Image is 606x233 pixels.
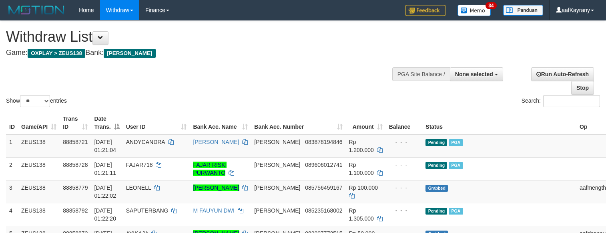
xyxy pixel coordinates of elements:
img: MOTION_logo.png [6,4,67,16]
div: - - - [389,207,419,215]
span: Rp 1.305.000 [349,207,374,222]
span: Pending [425,208,447,215]
span: 88858721 [63,139,88,145]
td: ZEUS138 [18,203,60,226]
a: [PERSON_NAME] [193,139,239,145]
span: Copy 083878194846 to clipboard [305,139,342,145]
span: Marked by aafkaynarin [449,208,463,215]
span: Copy 085756459167 to clipboard [305,184,342,191]
button: None selected [450,67,503,81]
span: Copy 085235168002 to clipboard [305,207,342,214]
h4: Game: Bank: [6,49,396,57]
span: [DATE] 01:22:20 [94,207,116,222]
span: Rp 1.100.000 [349,162,374,176]
label: Show entries [6,95,67,107]
span: [PERSON_NAME] [254,207,300,214]
td: 2 [6,157,18,180]
td: 1 [6,134,18,158]
span: None selected [455,71,493,77]
img: Feedback.jpg [405,5,445,16]
a: Stop [571,81,594,95]
a: FAJAR RISKI PURWANTO [193,162,227,176]
th: Balance [386,111,423,134]
td: ZEUS138 [18,134,60,158]
td: ZEUS138 [18,180,60,203]
span: 88858728 [63,162,88,168]
span: [PERSON_NAME] [254,184,300,191]
div: PGA Site Balance / [392,67,450,81]
img: panduan.png [503,5,543,16]
span: 34 [486,2,496,9]
span: Pending [425,139,447,146]
span: 88858779 [63,184,88,191]
a: [PERSON_NAME] [193,184,239,191]
img: Button%20Memo.svg [458,5,491,16]
td: 4 [6,203,18,226]
th: ID [6,111,18,134]
th: Status [422,111,576,134]
th: Trans ID: activate to sort column ascending [60,111,91,134]
th: Bank Acc. Name: activate to sort column ascending [190,111,251,134]
select: Showentries [20,95,50,107]
input: Search: [543,95,600,107]
span: [PERSON_NAME] [104,49,155,58]
td: 3 [6,180,18,203]
a: M FAUYUN DWI [193,207,234,214]
th: Amount: activate to sort column ascending [346,111,386,134]
span: FAJAR718 [126,162,153,168]
span: Marked by aafkaynarin [449,139,463,146]
th: Date Trans.: activate to sort column descending [91,111,122,134]
span: [DATE] 01:21:11 [94,162,116,176]
span: Grabbed [425,185,448,192]
span: 88858792 [63,207,88,214]
span: Rp 1.200.000 [349,139,374,153]
span: [PERSON_NAME] [254,162,300,168]
span: [DATE] 01:22:02 [94,184,116,199]
h1: Withdraw List [6,29,396,45]
th: User ID: activate to sort column ascending [123,111,190,134]
th: Game/API: activate to sort column ascending [18,111,60,134]
span: OXPLAY > ZEUS138 [28,49,85,58]
div: - - - [389,184,419,192]
td: ZEUS138 [18,157,60,180]
span: Rp 100.000 [349,184,378,191]
span: SAPUTERBANG [126,207,169,214]
a: Run Auto-Refresh [531,67,594,81]
span: Copy 089606012741 to clipboard [305,162,342,168]
span: [PERSON_NAME] [254,139,300,145]
span: Marked by aafkaynarin [449,162,463,169]
span: Pending [425,162,447,169]
div: - - - [389,161,419,169]
th: Bank Acc. Number: activate to sort column ascending [251,111,345,134]
span: ANDYCANDRA [126,139,165,145]
span: LEONELL [126,184,151,191]
div: - - - [389,138,419,146]
span: [DATE] 01:21:04 [94,139,116,153]
label: Search: [522,95,600,107]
